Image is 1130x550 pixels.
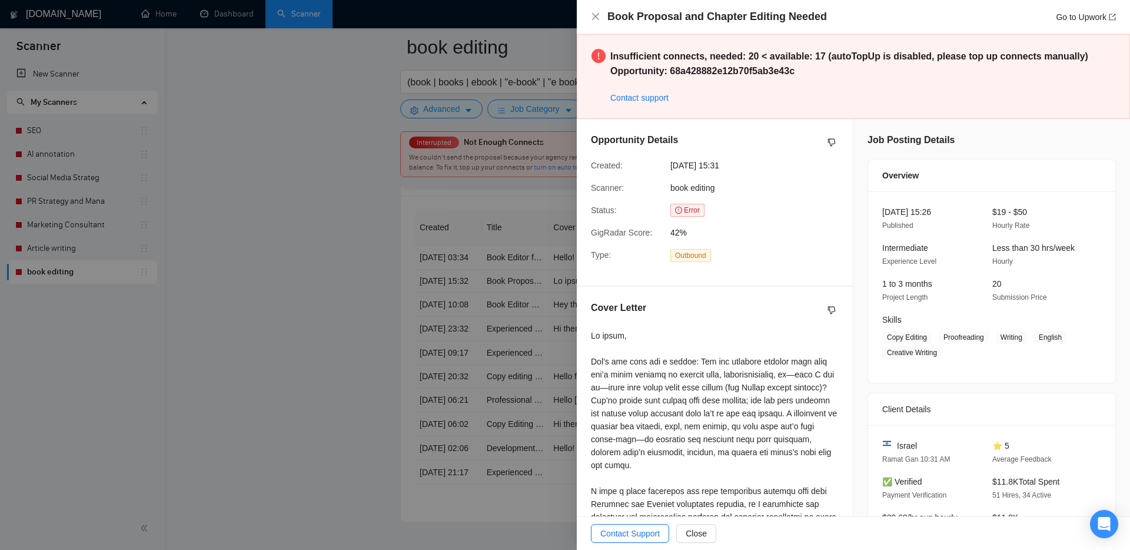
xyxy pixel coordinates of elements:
span: export [1109,14,1116,21]
span: 42% [670,226,847,239]
span: Submission Price [992,293,1047,301]
span: Ramat Gan 10:31 AM [882,455,950,463]
div: Client Details [882,393,1101,425]
span: English [1034,331,1066,344]
h4: Book Proposal and Chapter Editing Needed [607,9,827,24]
span: Type: [591,250,611,260]
span: $11.8K Total Spent [992,477,1059,486]
button: Contact Support [591,524,669,543]
span: Hourly Rate [992,221,1029,230]
span: Less than 30 hrs/week [992,243,1075,253]
span: Copy Editing [882,331,932,344]
span: exclamation-circle [675,207,682,214]
span: [DATE] 15:31 [670,159,847,172]
span: 1 to 3 months [882,279,932,289]
span: $19 - $50 [992,207,1027,217]
button: Close [591,12,600,22]
span: GigRadar Score: [591,228,652,237]
span: Scanner: [591,183,624,193]
button: dislike [825,303,839,317]
h5: Job Posting Details [868,133,955,147]
h5: Opportunity Details [591,133,678,147]
span: Payment Verification [882,491,946,499]
span: close [591,12,600,21]
span: Experience Level [882,257,936,266]
strong: Insufficient connects, needed: 20 < available: 17 (autoTopUp is disabled, please top up connects ... [610,51,1088,76]
span: Contact Support [600,527,660,540]
span: Status: [591,206,617,215]
span: exclamation-circle [591,49,606,63]
span: ✅ Verified [882,477,922,486]
button: Close [676,524,716,543]
span: 51 Hires, 34 Active [992,491,1051,499]
a: Go to Upworkexport [1056,12,1116,22]
span: ⭐ 5 [992,441,1009,450]
span: Intermediate [882,243,928,253]
span: Published [882,221,913,230]
a: Contact support [610,93,669,102]
span: dislike [827,306,836,315]
span: Proofreading [939,331,989,344]
span: Skills [882,315,902,324]
div: Open Intercom Messenger [1090,510,1118,538]
span: $11.8K [992,513,1018,522]
span: Creative Writing [882,346,942,359]
span: Writing [996,331,1027,344]
span: Hourly [992,257,1013,266]
span: $29.68/hr avg hourly rate paid [882,513,958,535]
span: Average Feedback [992,455,1052,463]
span: Close [686,527,707,540]
h5: Cover Letter [591,301,646,315]
span: 20 [992,279,1002,289]
span: dislike [827,138,836,147]
span: Overview [882,169,919,182]
button: dislike [825,135,839,150]
span: book editing [670,183,715,193]
img: 🇮🇱 [883,439,891,448]
span: [DATE] 15:26 [882,207,931,217]
span: Project Length [882,293,928,301]
span: Israel [897,439,917,452]
span: Outbound [670,249,711,262]
span: Error [670,204,704,217]
span: Created: [591,161,623,170]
